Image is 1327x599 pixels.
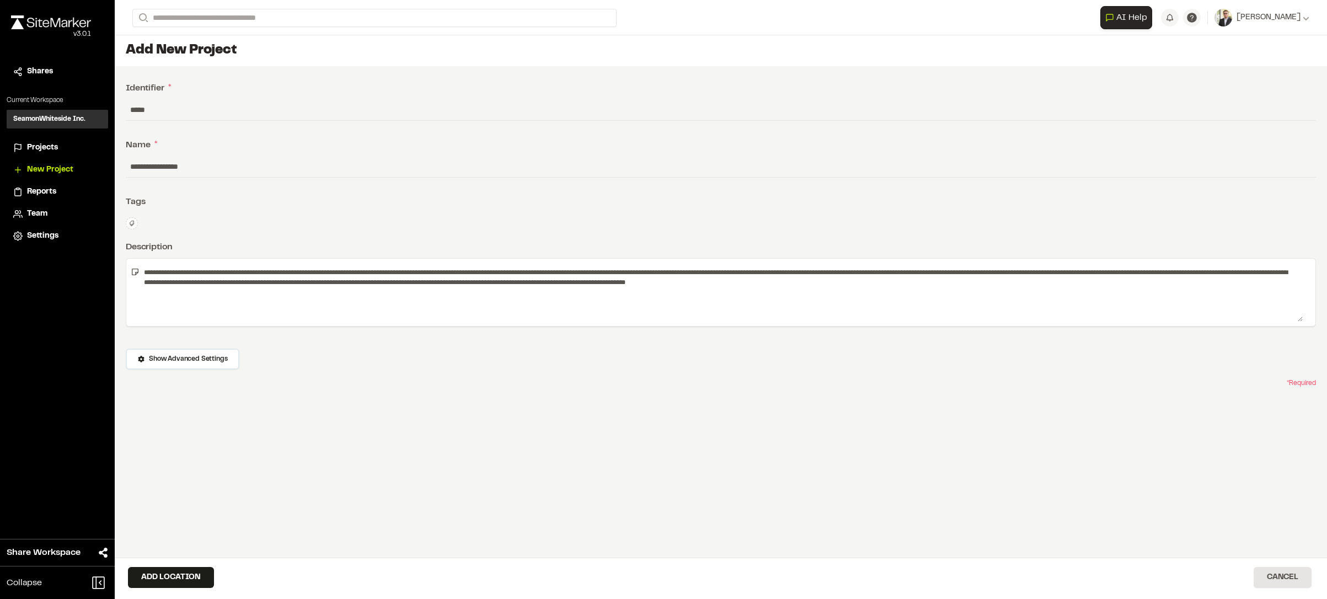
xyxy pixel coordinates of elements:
[13,230,101,242] a: Settings
[11,29,91,39] div: Oh geez...please don't...
[1287,378,1316,388] span: * Required
[126,82,1316,95] div: Identifier
[1100,6,1152,29] button: Open AI Assistant
[13,142,101,154] a: Projects
[1237,12,1301,24] span: [PERSON_NAME]
[1214,9,1232,26] img: User
[1254,567,1312,588] button: Cancel
[1100,6,1157,29] div: Open AI Assistant
[13,164,101,176] a: New Project
[11,15,91,29] img: rebrand.png
[27,142,58,154] span: Projects
[1214,9,1309,26] button: [PERSON_NAME]
[126,42,1316,60] h1: Add New Project
[27,66,53,78] span: Shares
[27,230,58,242] span: Settings
[7,546,81,559] span: Share Workspace
[27,186,56,198] span: Reports
[149,354,227,364] span: Show Advanced Settings
[27,164,73,176] span: New Project
[13,208,101,220] a: Team
[7,95,108,105] p: Current Workspace
[13,66,101,78] a: Shares
[13,186,101,198] a: Reports
[126,195,1316,208] div: Tags
[1116,11,1147,24] span: AI Help
[126,138,1316,152] div: Name
[128,567,214,588] button: Add Location
[126,349,239,370] button: Show Advanced Settings
[126,240,1316,254] div: Description
[132,9,152,27] button: Search
[7,576,42,590] span: Collapse
[126,217,138,229] button: Edit Tags
[13,114,85,124] h3: SeamonWhiteside Inc.
[27,208,47,220] span: Team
